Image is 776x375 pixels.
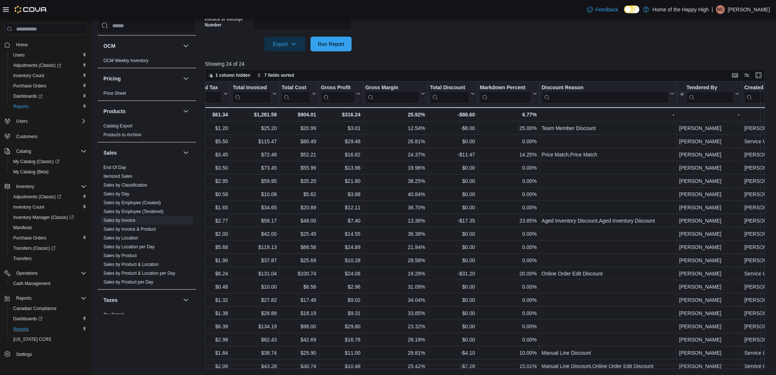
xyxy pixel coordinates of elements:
[542,84,669,103] div: Discount Reason
[103,173,132,179] span: Itemized Sales
[10,304,59,313] a: Canadian Compliance
[103,296,118,304] h3: Taxes
[10,325,32,333] a: Reports
[182,42,190,50] button: OCM
[311,37,352,51] button: Run Report
[10,92,87,101] span: Dashboards
[13,269,41,278] button: Operations
[1,146,89,156] button: Catalog
[13,147,87,156] span: Catalog
[10,254,34,263] a: Transfers
[1,293,89,303] button: Reports
[430,150,475,159] div: -$11.47
[318,40,344,48] span: Run Report
[282,84,310,103] div: Total Cost
[687,84,734,103] div: Tendered By
[10,167,87,176] span: My Catalog (Beta)
[196,163,228,172] div: $3.50
[680,177,740,185] div: [PERSON_NAME]
[233,124,277,133] div: $25.20
[7,212,89,223] a: Inventory Manager (Classic)
[13,182,87,191] span: Inventory
[103,209,164,214] span: Sales by Employee (Tendered)
[1,349,89,360] button: Settings
[13,117,87,126] span: Users
[10,279,53,288] a: Cash Management
[10,51,28,60] a: Users
[98,163,196,289] div: Sales
[13,117,30,126] button: Users
[321,203,361,212] div: $12.11
[7,303,89,314] button: Canadian Compliance
[321,190,361,199] div: $3.88
[16,148,31,154] span: Catalog
[542,84,674,103] button: Discount Reason
[365,216,425,225] div: 13.36%
[10,314,45,323] a: Dashboards
[7,91,89,101] a: Dashboards
[365,137,425,146] div: 26.81%
[103,183,147,188] a: Sales by Classification
[321,84,355,103] div: Gross Profit
[103,91,126,96] a: Price Sheet
[480,190,537,199] div: 0.00%
[233,110,277,119] div: $1,281.59
[103,132,141,137] a: Products to Archive
[10,223,87,232] span: Manifests
[480,84,537,103] button: Markdown Percent
[282,216,316,225] div: $48.00
[103,200,161,206] span: Sales by Employee (Created)
[542,216,674,225] div: Aged Inventory Discount,Aged Inventory Discount
[1,131,89,141] button: Customers
[13,269,87,278] span: Operations
[205,16,250,28] label: Invoice or Receipt Number
[196,216,228,225] div: $2.77
[216,72,250,78] span: 1 column hidden
[103,123,132,129] span: Catalog Export
[480,177,537,185] div: 0.00%
[233,216,277,225] div: $58.17
[13,235,47,241] span: Purchase Orders
[98,122,196,142] div: Products
[282,124,316,133] div: $20.99
[365,84,419,103] div: Gross Margin
[182,296,190,304] button: Taxes
[13,281,50,286] span: Cash Management
[10,234,87,242] span: Purchase Orders
[624,6,640,13] input: Dark Mode
[10,82,50,90] a: Purchase Orders
[196,203,228,212] div: $1.65
[103,75,180,82] button: Pricing
[321,163,361,172] div: $13.96
[743,71,751,80] button: Display options
[10,244,58,253] a: Transfers (Classic)
[282,190,316,199] div: $5.62
[13,316,43,322] span: Dashboards
[196,84,228,103] button: Total Tax
[731,71,740,80] button: Keyboard shortcuts
[365,190,425,199] div: 40.84%
[103,174,132,179] a: Itemized Sales
[712,5,713,14] p: |
[480,150,537,159] div: 14.25%
[365,110,425,119] div: 25.92%
[13,204,44,210] span: Inventory Count
[680,124,740,133] div: [PERSON_NAME]
[13,132,40,141] a: Customers
[196,124,228,133] div: $1.20
[103,165,126,170] span: End Of Day
[103,244,155,249] a: Sales by Location per Day
[10,223,35,232] a: Manifests
[13,245,55,251] span: Transfers (Classic)
[196,150,228,159] div: $3.45
[430,203,475,212] div: $0.00
[7,324,89,334] button: Reports
[10,51,87,60] span: Users
[542,84,669,91] div: Discount Reason
[103,218,135,223] a: Sales by Invoice
[196,230,228,238] div: $2.00
[7,81,89,91] button: Purchase Orders
[182,74,190,83] button: Pricing
[584,2,621,17] a: Feedback
[103,191,129,197] span: Sales by Day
